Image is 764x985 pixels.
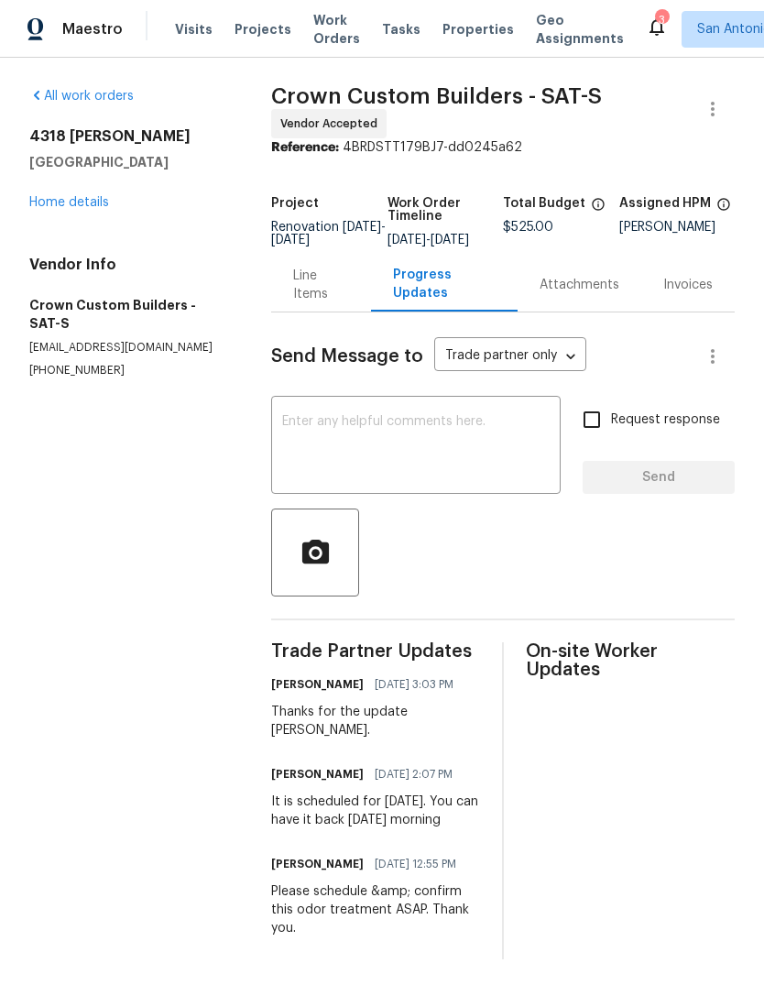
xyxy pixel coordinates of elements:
h6: [PERSON_NAME] [271,675,364,694]
span: [DATE] 2:07 PM [375,765,453,783]
h2: 4318 [PERSON_NAME] [29,127,227,146]
div: It is scheduled for [DATE]. You can have it back [DATE] morning [271,793,480,829]
span: [DATE] 12:55 PM [375,855,456,873]
div: Thanks for the update [PERSON_NAME]. [271,703,480,739]
span: Properties [442,20,514,38]
div: Invoices [663,276,713,294]
h5: Project [271,197,319,210]
h5: Total Budget [503,197,585,210]
span: - [387,234,469,246]
span: On-site Worker Updates [526,642,735,679]
span: The total cost of line items that have been proposed by Opendoor. This sum includes line items th... [591,197,606,221]
span: Visits [175,20,213,38]
span: Work Orders [313,11,360,48]
div: [PERSON_NAME] [619,221,735,234]
p: [PHONE_NUMBER] [29,363,227,378]
h5: Assigned HPM [619,197,711,210]
h4: Vendor Info [29,256,227,274]
div: Attachments [540,276,619,294]
h6: [PERSON_NAME] [271,855,364,873]
span: Maestro [62,20,123,38]
div: 3 [655,11,668,29]
h5: [GEOGRAPHIC_DATA] [29,153,227,171]
span: [DATE] [343,221,381,234]
span: [DATE] [271,234,310,246]
h5: Crown Custom Builders - SAT-S [29,296,227,333]
h6: [PERSON_NAME] [271,765,364,783]
span: The hpm assigned to this work order. [716,197,731,221]
span: Vendor Accepted [280,115,385,133]
span: Tasks [382,23,420,36]
a: Home details [29,196,109,209]
span: Trade Partner Updates [271,642,480,661]
p: [EMAIL_ADDRESS][DOMAIN_NAME] [29,340,227,356]
span: Request response [611,410,720,430]
div: Progress Updates [393,266,497,302]
span: [DATE] 3:03 PM [375,675,453,694]
div: 4BRDSTT179BJ7-dd0245a62 [271,138,735,157]
span: Projects [235,20,291,38]
b: Reference: [271,141,339,154]
div: Line Items [293,267,348,303]
span: Send Message to [271,347,423,366]
span: [DATE] [387,234,426,246]
span: - [271,221,386,246]
span: [DATE] [431,234,469,246]
span: Crown Custom Builders - SAT-S [271,85,602,107]
span: $525.00 [503,221,553,234]
span: Renovation [271,221,386,246]
h5: Work Order Timeline [387,197,503,223]
div: Please schedule &amp; confirm this odor treatment ASAP. Thank you. [271,882,480,937]
div: Trade partner only [434,342,586,372]
a: All work orders [29,90,134,103]
span: Geo Assignments [536,11,624,48]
